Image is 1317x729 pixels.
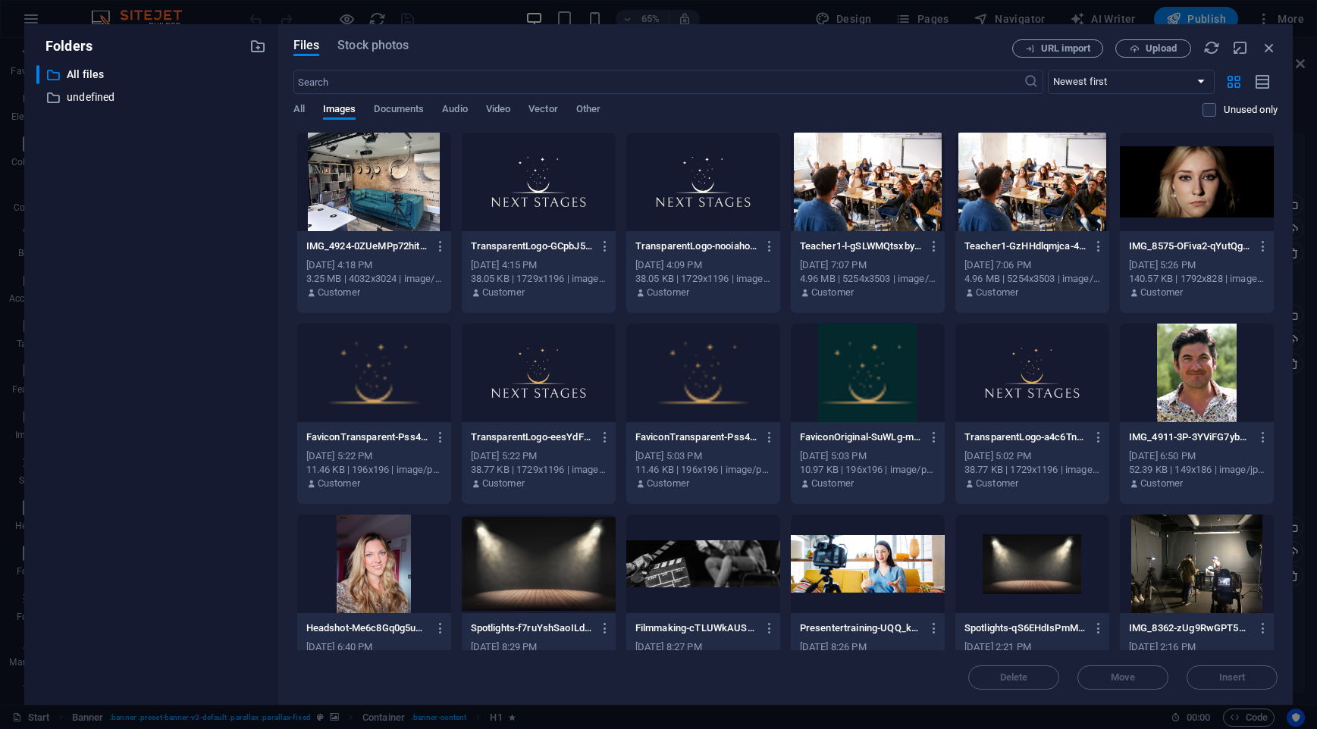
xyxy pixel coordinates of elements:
div: [DATE] 5:26 PM [1129,258,1265,272]
p: TransparentLogo-eesYdFPOVkDzxNn7SX1eDg.png [471,430,593,444]
span: Documents [374,100,424,121]
p: Customer [1140,477,1183,490]
i: Create new folder [249,38,266,55]
div: [DATE] 6:40 PM [306,640,442,654]
p: Customer [318,477,360,490]
div: [DATE] 5:03 PM [800,449,936,463]
div: [DATE] 4:18 PM [306,258,442,272]
p: Customer [811,286,854,299]
div: 10.97 KB | 196x196 | image/png [800,463,936,477]
div: 4.96 MB | 5254x3503 | image/jpeg [964,272,1100,286]
div: [DATE] 7:07 PM [800,258,936,272]
div: 4.96 MB | 5254x3503 | image/jpeg [800,272,936,286]
p: Customer [318,286,360,299]
div: [DATE] 8:27 PM [635,640,771,654]
div: [DATE] 8:26 PM [800,640,936,654]
p: TransparentLogo-nooiahoY5R33W4smLPYg7A.png [635,239,757,253]
span: Video [486,100,510,121]
span: URL import [1041,44,1090,53]
p: Customer [482,286,525,299]
p: Customer [976,477,1018,490]
div: [DATE] 2:16 PM [1129,640,1265,654]
p: Teacher1-l-gSLWMQtsxbyexRsXAegA.jpeg [800,239,922,253]
div: [DATE] 2:21 PM [964,640,1100,654]
p: Displays only files that are not in use on the website. Files added during this session can still... [1224,103,1278,117]
p: All files [67,66,238,83]
p: IMG_8362-zUg9RwGPT50-XTqS2i20JQ.jpeg [1129,621,1251,635]
div: [DATE] 4:15 PM [471,258,607,272]
div: [DATE] 7:06 PM [964,258,1100,272]
p: Teacher1-GzHHdlqmjca-4VToVWVwAw.jpeg [964,239,1087,253]
div: 38.05 KB | 1729x1196 | image/png [471,272,607,286]
p: Customer [647,477,689,490]
p: TransparentLogo-a4c6TngoPHcAcwFBKnC1RA.png [964,430,1087,444]
span: Other [576,100,600,121]
p: FaviconOriginal-SuWLg-mgiU4iHIbLuvz-FA-XcM78UnC3UT6xoD30I0w9Q.png [800,430,922,444]
div: 140.57 KB | 1792x828 | image/jpeg [1129,272,1265,286]
div: [DATE] 6:50 PM [1129,449,1265,463]
p: Spotlights-f7ruYshSaoILdYkWmcTfZA.jpeg [471,621,593,635]
div: 38.77 KB | 1729x1196 | image/png [964,463,1100,477]
div: 11.46 KB | 196x196 | image/png [306,463,442,477]
p: undefined [67,89,238,106]
div: 38.77 KB | 1729x1196 | image/png [471,463,607,477]
div: [DATE] 5:03 PM [635,449,771,463]
div: 11.46 KB | 196x196 | image/png [635,463,771,477]
p: Customer [1140,286,1183,299]
i: Reload [1203,39,1220,56]
p: Headshot-Me6c8Gq0g5uOvn8jv-I2nQ.jpg [306,621,428,635]
span: All [293,100,305,121]
button: Upload [1115,39,1191,58]
p: Customer [647,286,689,299]
div: [DATE] 5:02 PM [964,449,1100,463]
p: TransparentLogo-GCpbJ581C5iuxm-BBpuFWQ.png [471,239,593,253]
div: 3.25 MB | 4032x3024 | image/jpeg [306,272,442,286]
span: Images [323,100,356,121]
p: FaviconTransparent-Pss4Y5Bjcatb-bE50fEzfQ-isEP75YymhMrxWLlFfUpLA.png [635,430,757,444]
span: Vector [528,100,558,121]
div: ​ [36,65,39,84]
p: IMG_4911-3P-3YViFG7ybYX3vw1pKiA.jpeg [1129,430,1251,444]
div: 38.05 KB | 1729x1196 | image/png [635,272,771,286]
button: URL import [1012,39,1103,58]
p: IMG_4924-0ZUeMPp72hitYc9Yk3IGLA.jpeg [306,239,428,253]
p: Customer [482,477,525,490]
input: Search [293,70,1024,94]
div: 52.39 KB | 149x186 | image/jpeg [1129,463,1265,477]
p: FaviconTransparent-Pss4Y5Bjcatb-bE50fEzfQ-isEP75YymhMrxWLlFfUpLA-GsNsCchsjsltmkFhAPB-Ow.png [306,430,428,444]
span: Files [293,36,320,55]
span: Upload [1146,44,1177,53]
div: [DATE] 5:22 PM [471,449,607,463]
span: Stock photos [337,36,409,55]
div: [DATE] 5:22 PM [306,449,442,463]
div: undefined [36,88,266,107]
p: Spotlights-qS6EHdIsPmMb49pWxQBMLg.png [964,621,1087,635]
i: Close [1261,39,1278,56]
p: Customer [976,286,1018,299]
div: [DATE] 4:09 PM [635,258,771,272]
p: Presentertraining-UQQ_k4_c8IrLiOt7rfU2jQ.jpeg [800,621,922,635]
span: Audio [442,100,467,121]
p: Filmmaking-cTLUWkAUSAaiI4F00fZGwA.jpeg [635,621,757,635]
p: Customer [811,477,854,490]
i: Minimize [1232,39,1249,56]
p: IMG_8575-OFiva2-qYutQgeOq_4VA1g.jpeg [1129,239,1251,253]
p: Folders [36,36,93,56]
div: [DATE] 8:29 PM [471,640,607,654]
